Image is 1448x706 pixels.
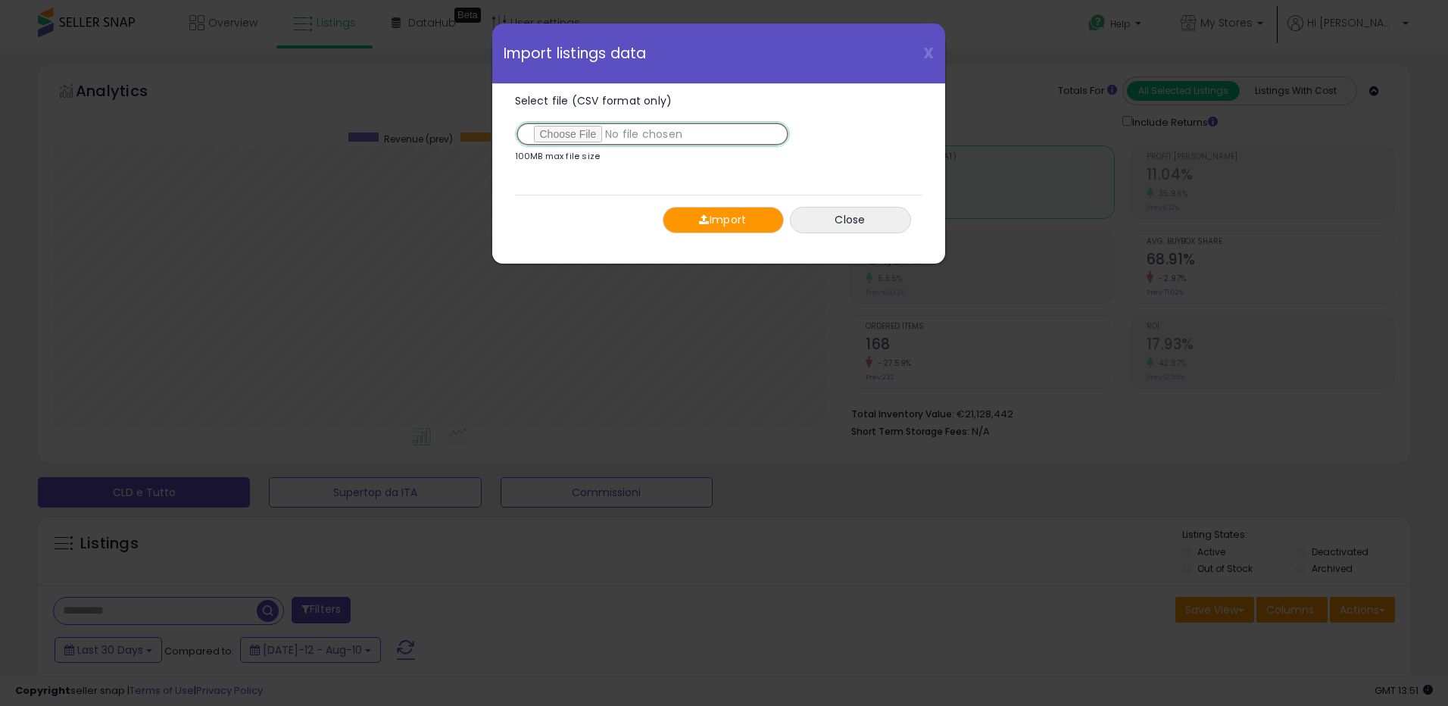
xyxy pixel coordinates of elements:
[515,152,601,161] p: 100MB max file size
[923,42,934,64] span: X
[790,207,911,233] button: Close
[663,207,784,233] button: Import
[515,93,673,108] span: Select file (CSV format only)
[504,46,647,61] span: Import listings data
